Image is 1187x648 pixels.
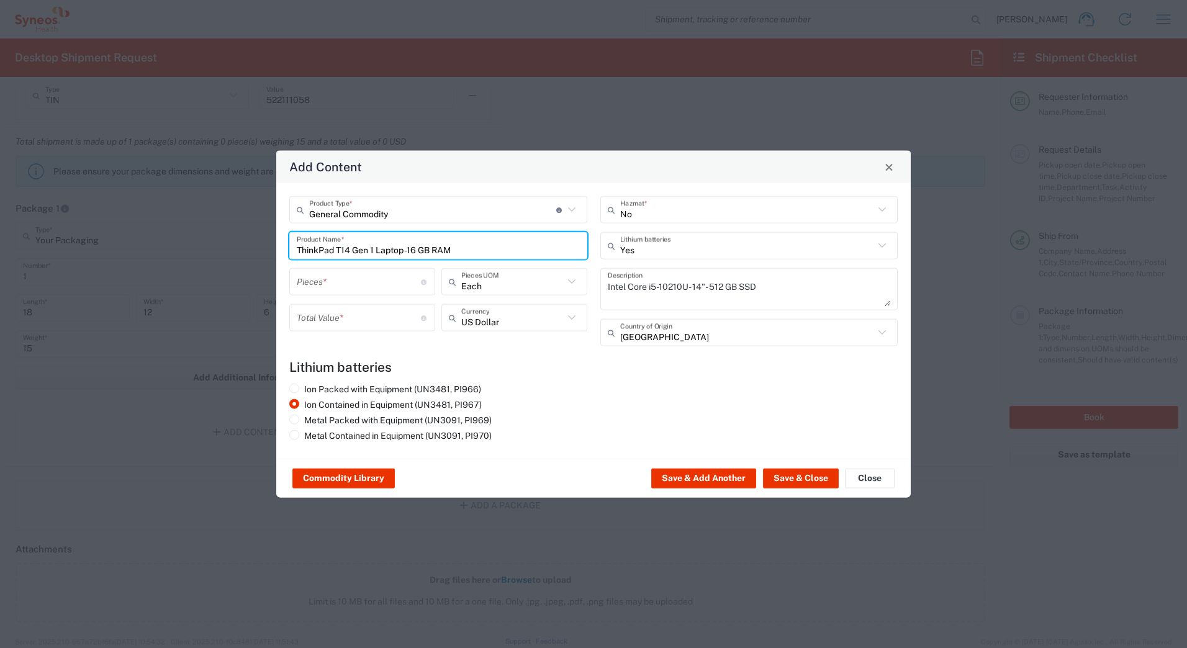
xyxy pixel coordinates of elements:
label: Ion Contained in Equipment (UN3481, PI967) [289,399,482,410]
label: Ion Packed with Equipment (UN3481, PI966) [289,384,481,395]
button: Commodity Library [292,469,395,488]
button: Save & Add Another [651,469,756,488]
button: Close [880,158,898,176]
label: Metal Contained in Equipment (UN3091, PI970) [289,430,492,441]
button: Save & Close [763,469,839,488]
button: Close [845,469,895,488]
h4: Add Content [289,158,362,176]
h4: Lithium batteries [289,359,898,375]
label: Metal Packed with Equipment (UN3091, PI969) [289,415,492,426]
